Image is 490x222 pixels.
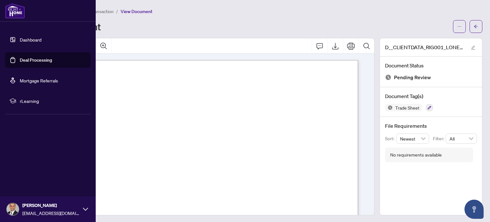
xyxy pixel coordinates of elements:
[464,200,484,219] button: Open asap
[433,135,446,142] p: Filter:
[449,134,473,143] span: All
[394,73,431,82] span: Pending Review
[385,43,465,51] span: D__CLIENTDATA_RIG001_LONEWOLF_LWAPP_TEMP_WJ0MPLYJFRX 1.pdf
[121,9,152,14] span: View Document
[22,210,80,217] span: [EMAIL_ADDRESS][DOMAIN_NAME]
[20,37,41,42] a: Dashboard
[385,74,391,80] img: Document Status
[400,134,426,143] span: Newest
[385,122,477,130] h4: File Requirements
[79,9,114,14] span: View Transaction
[116,8,118,15] li: /
[385,135,396,142] p: Sort:
[393,105,422,110] span: Trade Sheet
[20,97,86,104] span: rLearning
[385,104,393,111] img: Status Icon
[385,62,477,69] h4: Document Status
[471,45,475,50] span: edit
[474,24,478,29] span: arrow-left
[7,203,19,215] img: Profile Icon
[457,24,462,29] span: ellipsis
[20,78,58,83] a: Mortgage Referrals
[385,92,477,100] h4: Document Tag(s)
[5,3,25,19] img: logo
[20,57,52,63] a: Deal Processing
[22,202,80,209] span: [PERSON_NAME]
[390,151,442,158] div: No requirements available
